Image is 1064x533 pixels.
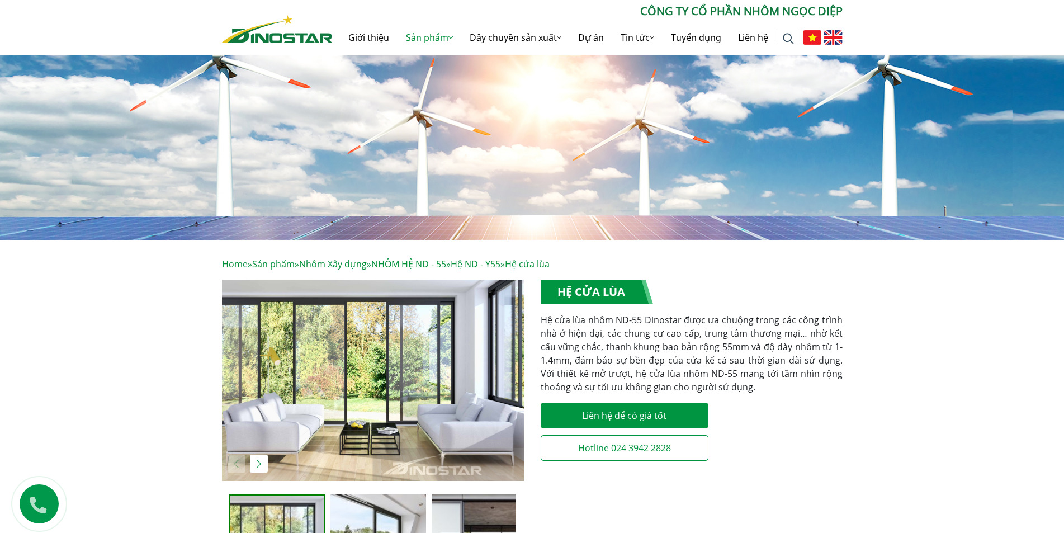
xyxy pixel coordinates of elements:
img: English [824,30,843,45]
a: Liên hệ để có giá tốt [541,403,708,428]
a: Home [222,258,248,270]
a: Nhôm Xây dựng [299,258,367,270]
a: Giới thiệu [340,20,398,55]
a: Sản phẩm [398,20,461,55]
p: CÔNG TY CỔ PHẦN NHÔM NGỌC DIỆP [333,3,843,20]
a: Sản phẩm [252,258,295,270]
img: search [783,33,794,44]
a: Tuyển dụng [663,20,730,55]
a: Dây chuyền sản xuất [461,20,570,55]
img: Tiếng Việt [803,30,821,45]
div: 1 / 3 [222,280,524,481]
p: Hệ cửa lùa nhôm ND-55 Dinostar được ưa chuộng trong các công trình nhà ở hiện đại, các chung cư c... [541,313,843,394]
h1: Hệ cửa lùa [541,280,653,304]
a: Hệ ND - Y55 [451,258,500,270]
a: Dự án [570,20,612,55]
img: cua-truot-6-scaled.jpg [222,280,524,481]
span: Hệ cửa lùa [505,258,550,270]
div: Next slide [250,455,268,473]
a: Tin tức [612,20,663,55]
a: Liên hệ [730,20,777,55]
img: Nhôm Dinostar [222,15,333,43]
a: Hotline 024 3942 2828 [541,435,708,461]
a: NHÔM HỆ ND - 55 [371,258,446,270]
span: » » » » » [222,258,550,270]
